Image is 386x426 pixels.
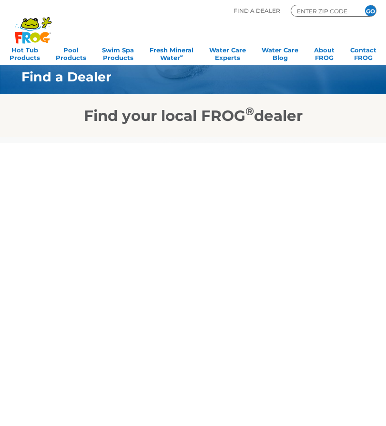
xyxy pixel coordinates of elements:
[102,43,134,62] a: Swim SpaProducts
[365,5,376,16] input: GO
[10,5,57,44] img: Frog Products Logo
[10,43,40,62] a: Hot TubProducts
[180,53,183,59] sup: ∞
[7,107,379,125] h2: Find your local FROG dealer
[56,43,86,62] a: PoolProducts
[262,43,298,62] a: Water CareBlog
[245,104,254,118] sup: ®
[21,69,342,84] h1: Find a Dealer
[209,43,246,62] a: Water CareExperts
[234,5,280,17] p: Find A Dealer
[314,43,335,62] a: AboutFROG
[350,43,376,62] a: ContactFROG
[150,43,193,62] a: Fresh MineralWater∞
